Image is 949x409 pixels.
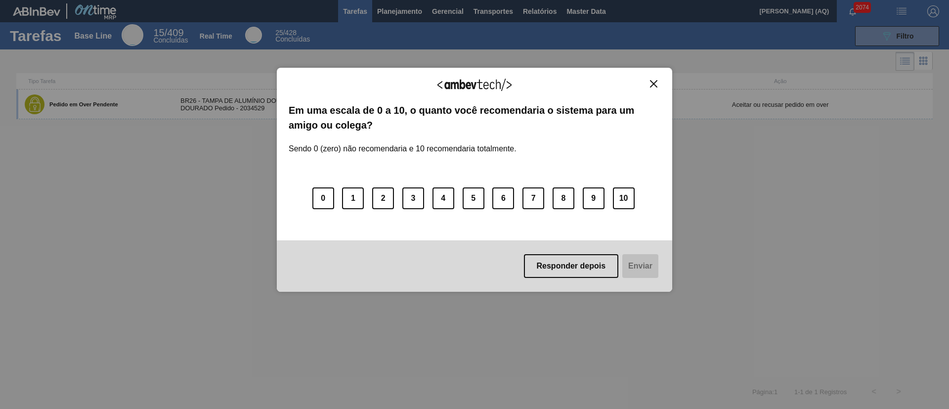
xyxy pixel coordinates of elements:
button: 1 [342,187,364,209]
button: Close [647,80,660,88]
button: 8 [553,187,574,209]
button: 10 [613,187,635,209]
img: Logo Ambevtech [437,79,512,91]
button: Responder depois [524,254,619,278]
button: 5 [463,187,484,209]
button: 4 [432,187,454,209]
button: 3 [402,187,424,209]
img: Close [650,80,657,88]
button: 7 [522,187,544,209]
button: 6 [492,187,514,209]
label: Em uma escala de 0 a 10, o quanto você recomendaria o sistema para um amigo ou colega? [289,103,660,133]
button: 0 [312,187,334,209]
button: 2 [372,187,394,209]
button: 9 [583,187,604,209]
label: Sendo 0 (zero) não recomendaria e 10 recomendaria totalmente. [289,133,517,153]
